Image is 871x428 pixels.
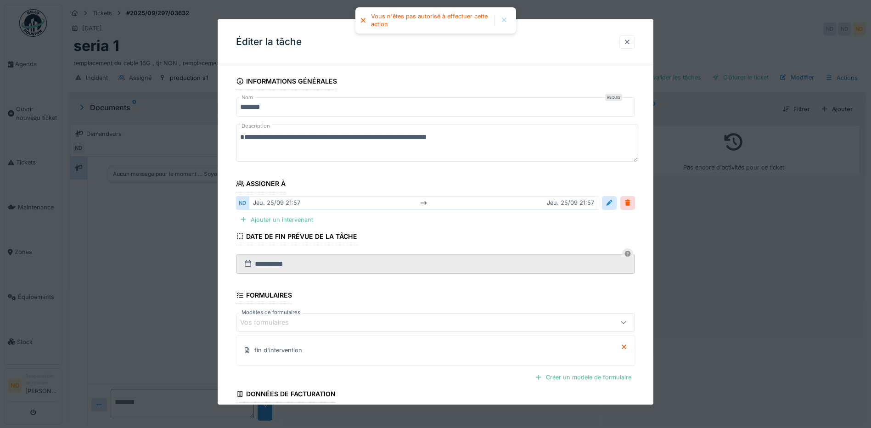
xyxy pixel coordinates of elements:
[236,230,357,245] div: Date de fin prévue de la tâche
[236,196,249,209] div: ND
[240,94,255,101] label: Nom
[531,371,635,383] div: Créer un modèle de formulaire
[236,36,302,48] h3: Éditer la tâche
[236,74,337,90] div: Informations générales
[236,288,292,304] div: Formulaires
[236,177,286,192] div: Assigner à
[240,120,272,132] label: Description
[371,13,490,28] div: Vous n'êtes pas autorisé à effectuer cette action
[240,309,302,316] label: Modèles de formulaires
[236,214,317,226] div: Ajouter un intervenant
[254,346,302,355] div: fin d'intervention
[605,94,622,101] div: Requis
[249,196,598,209] div: jeu. 25/09 21:57 jeu. 25/09 21:57
[236,387,336,403] div: Données de facturation
[240,317,302,327] div: Vos formulaires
